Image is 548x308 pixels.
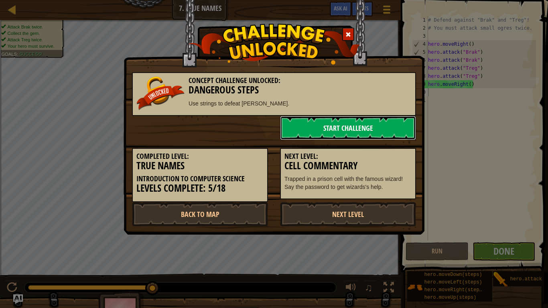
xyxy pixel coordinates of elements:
[280,202,416,226] a: Next Level
[136,77,185,110] img: unlocked_banner.png
[188,24,360,65] img: challenge_unlocked.png
[3,32,545,39] div: Options
[136,160,264,171] h3: True Names
[284,160,412,171] h3: Cell Commentary
[189,75,280,85] span: Concept Challenge Unlocked:
[284,175,412,191] p: Trapped in a prison cell with the famous wizard! Say the password to get wizards's help.
[280,116,416,140] a: Start Challenge
[3,10,545,18] div: Sort New > Old
[3,25,545,32] div: Delete
[3,47,545,54] div: Rename
[132,202,268,226] a: Back to Map
[3,3,545,10] div: Sort A > Z
[3,39,545,47] div: Sign out
[136,152,264,160] h5: Completed Level:
[136,99,412,107] p: Use strings to defeat [PERSON_NAME].
[3,54,545,61] div: Move To ...
[136,85,412,95] h3: Dangerous Steps
[136,183,264,194] h3: Levels Complete: 5/18
[284,152,412,160] h5: Next Level:
[136,175,264,183] h5: Introduction to Computer Science
[3,18,545,25] div: Move To ...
